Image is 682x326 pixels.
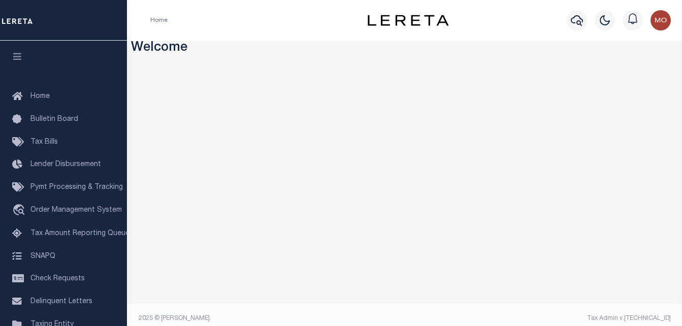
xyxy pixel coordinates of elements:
[30,93,50,100] span: Home
[368,15,449,26] img: logo-dark.svg
[412,314,671,323] div: Tax Admin v.[TECHNICAL_ID]
[131,41,678,56] h3: Welcome
[30,252,55,259] span: SNAPQ
[12,204,28,217] i: travel_explore
[651,10,671,30] img: svg+xml;base64,PHN2ZyB4bWxucz0iaHR0cDovL3d3dy53My5vcmcvMjAwMC9zdmciIHBvaW50ZXItZXZlbnRzPSJub25lIi...
[30,207,122,214] span: Order Management System
[30,275,85,282] span: Check Requests
[30,230,129,237] span: Tax Amount Reporting Queue
[30,161,101,168] span: Lender Disbursement
[131,314,405,323] div: 2025 © [PERSON_NAME].
[30,298,92,305] span: Delinquent Letters
[30,184,123,191] span: Pymt Processing & Tracking
[30,116,78,123] span: Bulletin Board
[30,139,58,146] span: Tax Bills
[150,16,168,25] li: Home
